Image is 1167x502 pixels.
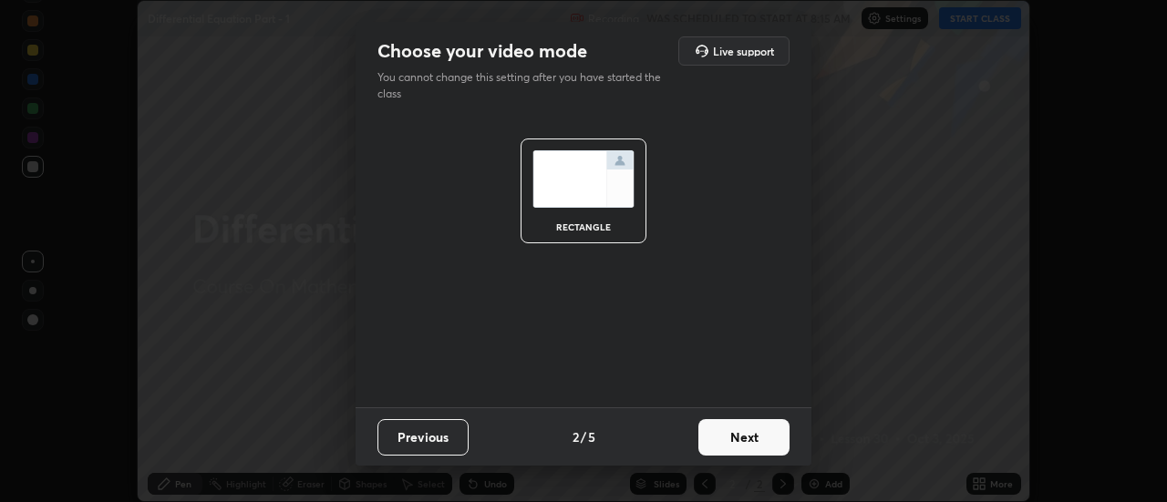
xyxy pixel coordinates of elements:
h4: / [581,427,586,446]
img: normalScreenIcon.ae25ed63.svg [532,150,635,208]
p: You cannot change this setting after you have started the class [377,69,673,102]
h4: 5 [588,427,595,446]
div: rectangle [547,222,620,231]
button: Next [698,419,790,456]
h5: Live support [713,46,774,56]
h2: Choose your video mode [377,39,587,63]
h4: 2 [573,427,579,446]
button: Previous [377,419,469,456]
